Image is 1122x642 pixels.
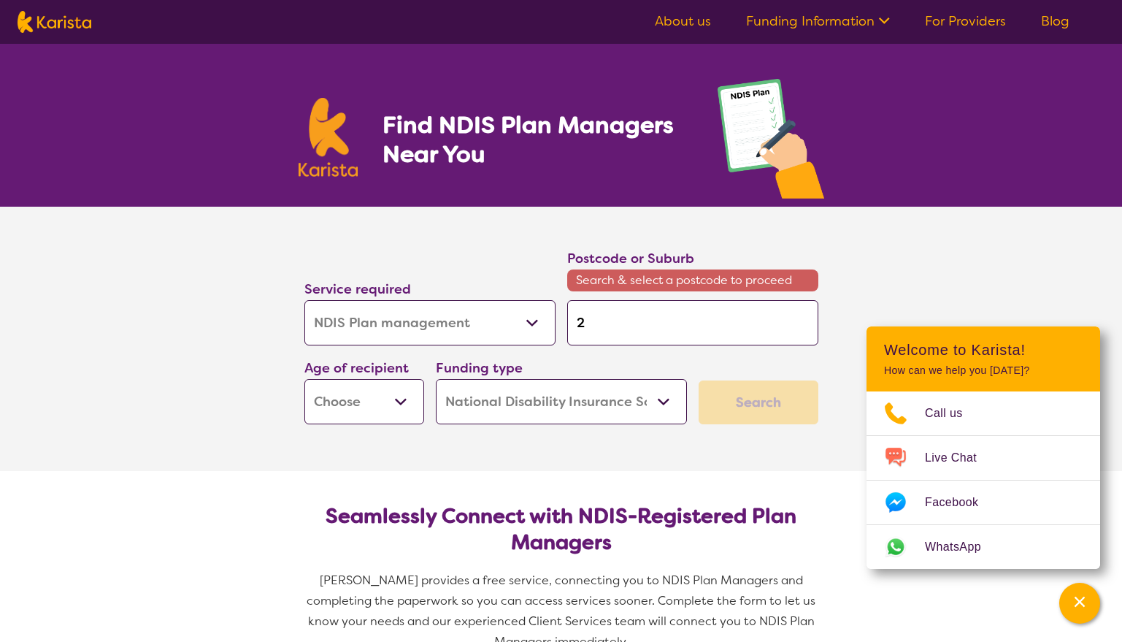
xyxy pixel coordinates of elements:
p: How can we help you [DATE]? [884,364,1083,377]
img: Karista logo [299,98,358,177]
span: Call us [925,402,980,424]
a: About us [655,12,711,30]
label: Funding type [436,359,523,377]
label: Service required [304,280,411,298]
a: Blog [1041,12,1069,30]
h1: Find NDIS Plan Managers Near You [383,110,688,169]
a: Web link opens in a new tab. [867,525,1100,569]
h2: Welcome to Karista! [884,341,1083,359]
ul: Choose channel [867,391,1100,569]
span: Live Chat [925,447,994,469]
h2: Seamlessly Connect with NDIS-Registered Plan Managers [316,503,807,556]
a: For Providers [925,12,1006,30]
span: Search & select a postcode to proceed [567,270,818,291]
span: Facebook [925,492,996,513]
img: Karista logo [18,11,91,33]
button: Channel Menu [1059,583,1100,624]
img: plan-management [718,79,824,207]
input: Type [567,300,818,345]
label: Postcode or Suburb [567,250,694,267]
label: Age of recipient [304,359,409,377]
span: WhatsApp [925,536,999,558]
a: Funding Information [746,12,890,30]
div: Channel Menu [867,326,1100,569]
